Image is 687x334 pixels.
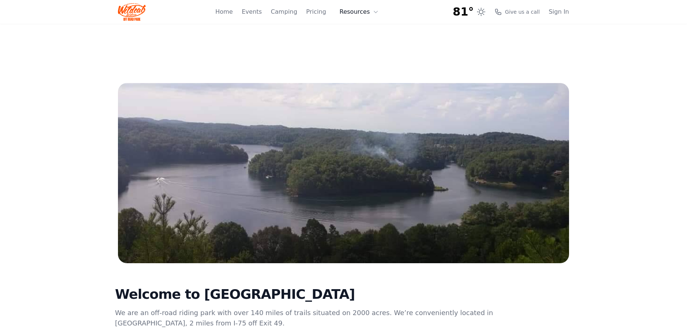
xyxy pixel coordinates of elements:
a: Camping [271,7,297,16]
p: We are an off-road riding park with over 140 miles of trails situated on 2000 acres. We’re conven... [115,308,495,328]
a: Events [242,7,262,16]
span: Give us a call [505,8,540,16]
a: Give us a call [494,8,540,16]
a: Pricing [306,7,326,16]
a: Home [215,7,233,16]
a: Sign In [549,7,569,16]
img: Wildcat Logo [118,3,146,21]
button: Resources [335,4,383,19]
h2: Welcome to [GEOGRAPHIC_DATA] [115,287,495,302]
span: 81° [453,5,474,19]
